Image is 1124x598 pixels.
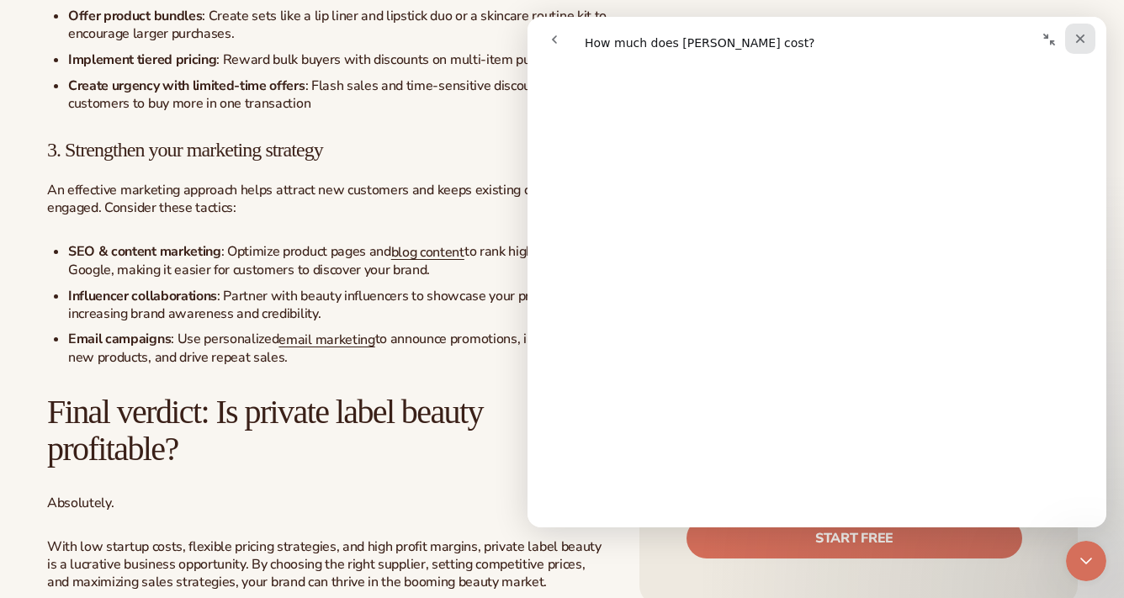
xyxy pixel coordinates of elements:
[171,330,278,348] span: : Use personalized
[1066,541,1106,581] iframe: Intercom live chat
[391,243,464,262] a: blog content
[68,77,581,113] span: : Flash sales and time-sensitive discounts push customers to buy more in one transaction
[68,77,305,95] strong: Create urgency with limited-time offers
[68,330,171,348] strong: Email campaigns
[216,50,579,69] span: : Reward bulk buyers with discounts on multi-item purchases.
[68,7,607,43] span: : Create sets like a lip liner and lipstick duo or a skincare routine kit to encourage larger pur...
[68,287,217,305] strong: Influencer collaborations
[68,330,578,367] span: to announce promotions, introduce new products, and drive repeat sales.
[68,242,563,279] span: to rank higher on Google, making it easier for customers to discover your brand.
[278,331,374,349] a: email marketing
[68,7,202,25] strong: Offer product bundles
[47,181,552,217] span: An effective marketing approach helps attract new customers and keeps existing ones engaged. Cons...
[528,17,1106,527] iframe: Intercom live chat
[47,494,114,512] span: Absolutely.
[47,139,323,161] span: 3. Strengthen your marketing strategy
[47,393,483,468] span: Final verdict: Is private label beauty profitable?
[68,50,216,69] strong: Implement tiered pricing
[47,537,602,591] span: With low startup costs, flexible pricing strategies, and high profit margins, private label beaut...
[68,242,221,261] strong: SEO & content marketing
[221,242,391,261] span: : Optimize product pages and
[68,287,572,323] span: : Partner with beauty influencers to showcase your products, increasing brand awareness and credi...
[687,518,1022,558] a: Start free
